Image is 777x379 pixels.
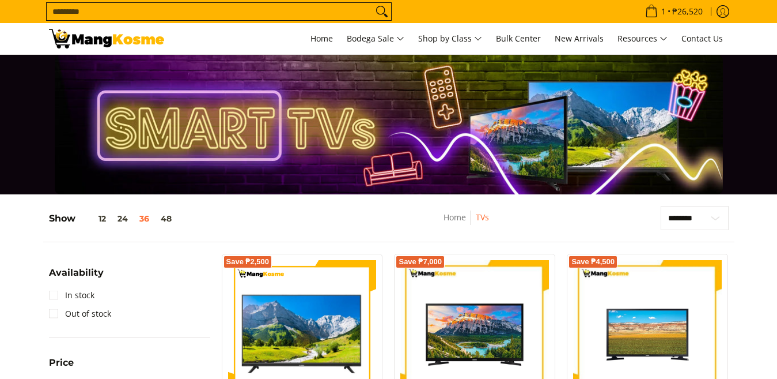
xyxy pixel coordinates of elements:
span: Availability [49,268,104,277]
span: Home [310,33,333,44]
span: Save ₱4,500 [571,258,615,265]
summary: Open [49,268,104,286]
a: Resources [612,23,673,54]
a: Home [305,23,339,54]
button: Search [373,3,391,20]
span: Save ₱7,000 [399,258,442,265]
button: 48 [155,214,177,223]
h5: Show [49,213,177,224]
a: Out of stock [49,305,111,323]
span: Resources [617,32,668,46]
a: In stock [49,286,94,305]
a: Bodega Sale [341,23,410,54]
a: Home [444,212,466,223]
img: TVs - Premium Television Brands l Mang Kosme [49,29,164,48]
nav: Main Menu [176,23,729,54]
span: Price [49,358,74,367]
a: TVs [476,212,489,223]
button: 12 [75,214,112,223]
span: Save ₱2,500 [226,258,270,265]
span: • [642,5,706,18]
span: Shop by Class [418,32,482,46]
span: Bodega Sale [347,32,404,46]
span: New Arrivals [555,33,604,44]
span: 1 [659,7,668,16]
a: Shop by Class [412,23,488,54]
summary: Open [49,358,74,376]
a: New Arrivals [549,23,609,54]
a: Contact Us [676,23,729,54]
button: 24 [112,214,134,223]
span: ₱26,520 [670,7,704,16]
span: Contact Us [681,33,723,44]
span: Bulk Center [496,33,541,44]
a: Bulk Center [490,23,547,54]
button: 36 [134,214,155,223]
nav: Breadcrumbs [378,211,554,237]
